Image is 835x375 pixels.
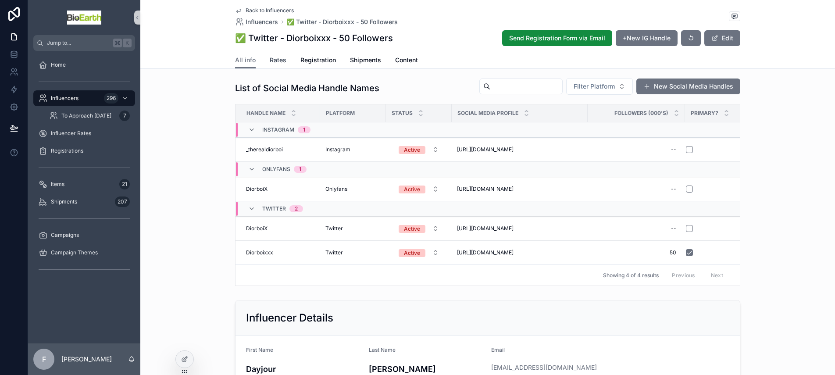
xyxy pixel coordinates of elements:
button: Edit [704,30,740,46]
a: Influencers [235,18,278,26]
a: Registrations [33,143,135,159]
a: [URL][DOMAIN_NAME] [457,249,582,256]
span: Registration [300,56,336,64]
button: New Social Media Handles [636,79,740,94]
button: ↺ [681,30,701,46]
a: [EMAIL_ADDRESS][DOMAIN_NAME] [491,363,597,372]
div: Active [404,225,420,233]
a: Registration [300,52,336,70]
div: -- [671,146,676,153]
h4: [PERSON_NAME] [369,363,485,375]
button: Select Button [392,181,446,197]
a: -- [593,221,680,236]
span: +New IG Handle [623,34,671,43]
a: Rates [270,52,286,70]
div: 1 [299,166,301,173]
div: 296 [104,93,118,104]
span: Rates [270,56,286,64]
span: Items [51,181,64,188]
span: Onlyfans [262,166,290,173]
a: Campaign Themes [33,245,135,261]
a: DiorboiX [246,225,315,232]
span: Shipments [350,56,381,64]
a: Influencers296 [33,90,135,106]
a: All info [235,52,256,69]
span: Campaigns [51,232,79,239]
h1: List of Social Media Handle Names [235,82,379,94]
span: Twitter [325,225,343,232]
span: Jump to... [47,39,110,46]
button: +New IG Handle [616,30,678,46]
span: 50 [596,249,676,256]
span: Instagram [262,126,294,133]
span: F [42,354,46,364]
a: Onlyfans [325,186,381,193]
span: [URL][DOMAIN_NAME] [457,225,514,232]
div: 21 [119,179,130,189]
a: Select Button [391,141,446,158]
span: Diorboixxx [246,249,273,256]
button: Select Button [392,221,446,236]
div: 207 [115,196,130,207]
img: App logo [67,11,101,25]
span: Showing 4 of 4 results [603,272,659,279]
span: All info [235,56,256,64]
a: ✅ Twitter - Diorboixxx - 50 Followers [287,18,398,26]
p: [PERSON_NAME] [61,355,112,364]
div: 1 [303,126,305,133]
span: Influencers [246,18,278,26]
span: Filter Platform [574,82,615,91]
button: Select Button [566,78,633,95]
a: [URL][DOMAIN_NAME] [457,186,582,193]
span: [URL][DOMAIN_NAME] [457,146,514,153]
span: Influencer Rates [51,130,91,137]
div: Active [404,249,420,257]
div: scrollable content [28,51,140,288]
button: Send Registration Form via Email [502,30,612,46]
span: Primary? [691,110,718,117]
button: Jump to...K [33,35,135,51]
span: [URL][DOMAIN_NAME] [457,249,514,256]
a: To Approach [DATE]7 [44,108,135,124]
span: To Approach [DATE] [61,112,111,119]
div: -- [671,225,676,232]
span: K [124,39,131,46]
a: Content [395,52,418,70]
a: [URL][DOMAIN_NAME] [457,225,582,232]
span: Content [395,56,418,64]
span: Send Registration Form via Email [509,34,605,43]
a: Shipments207 [33,194,135,210]
span: Handle Name [246,110,285,117]
span: Last Name [369,346,396,353]
span: Social Media Profile [457,110,518,117]
a: Select Button [391,220,446,237]
div: 2 [295,205,298,212]
span: Influencers [51,95,79,102]
a: Home [33,57,135,73]
a: Instagram [325,146,381,153]
div: Active [404,186,420,193]
span: Onlyfans [325,186,347,193]
a: Select Button [391,181,446,197]
span: Status [392,110,413,117]
span: Home [51,61,66,68]
button: Select Button [392,142,446,157]
span: DiorboiX [246,186,268,193]
a: Twitter [325,225,381,232]
span: Platform [326,110,355,117]
a: [URL][DOMAIN_NAME] [457,146,582,153]
a: Items21 [33,176,135,192]
button: Select Button [392,245,446,261]
span: First Name [246,346,273,353]
a: 50 [593,246,680,260]
a: Shipments [350,52,381,70]
a: Influencer Rates [33,125,135,141]
span: Campaign Themes [51,249,98,256]
a: Campaigns [33,227,135,243]
a: Back to Influencers [235,7,294,14]
span: ↺ [688,34,694,43]
span: _therealdiorboi [246,146,283,153]
span: Registrations [51,147,83,154]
